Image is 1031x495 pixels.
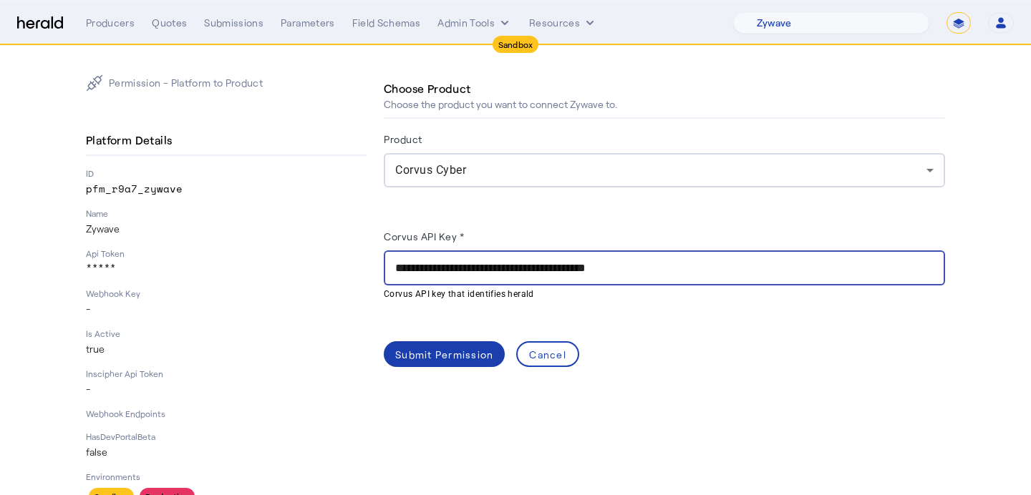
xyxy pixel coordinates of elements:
[86,328,367,339] p: Is Active
[86,167,367,179] p: ID
[86,207,367,219] p: Name
[204,16,263,30] div: Submissions
[86,302,367,316] p: -
[384,341,505,367] button: Submit Permission
[395,347,493,362] div: Submit Permission
[86,445,367,459] p: false
[437,16,512,30] button: internal dropdown menu
[529,347,566,362] div: Cancel
[152,16,187,30] div: Quotes
[395,163,466,177] span: Corvus Cyber
[86,342,367,356] p: true
[109,76,263,90] p: Permission - Platform to Product
[384,230,464,242] label: Corvus API Key *
[281,16,335,30] div: Parameters
[384,97,617,112] p: Choose the product you want to connect Zywave to.
[86,288,367,299] p: Webhook Key
[384,80,471,97] h4: Choose Product
[86,182,367,196] p: pfm_r9a7_zywave
[17,16,63,30] img: Herald Logo
[86,431,367,442] p: HasDevPortalBeta
[86,408,367,419] p: Webhook Endpoints
[86,382,367,396] p: -
[86,247,367,259] p: Api Token
[86,132,178,149] h4: Platform Details
[86,368,367,379] p: Inscipher Api Token
[86,222,367,236] p: Zywave
[516,341,579,367] button: Cancel
[86,471,367,482] p: Environments
[384,133,422,145] label: Product
[86,16,135,30] div: Producers
[384,285,936,301] mat-hint: Corvus API key that identifies herald
[352,16,421,30] div: Field Schemas
[529,16,597,30] button: Resources dropdown menu
[493,36,539,53] div: Sandbox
